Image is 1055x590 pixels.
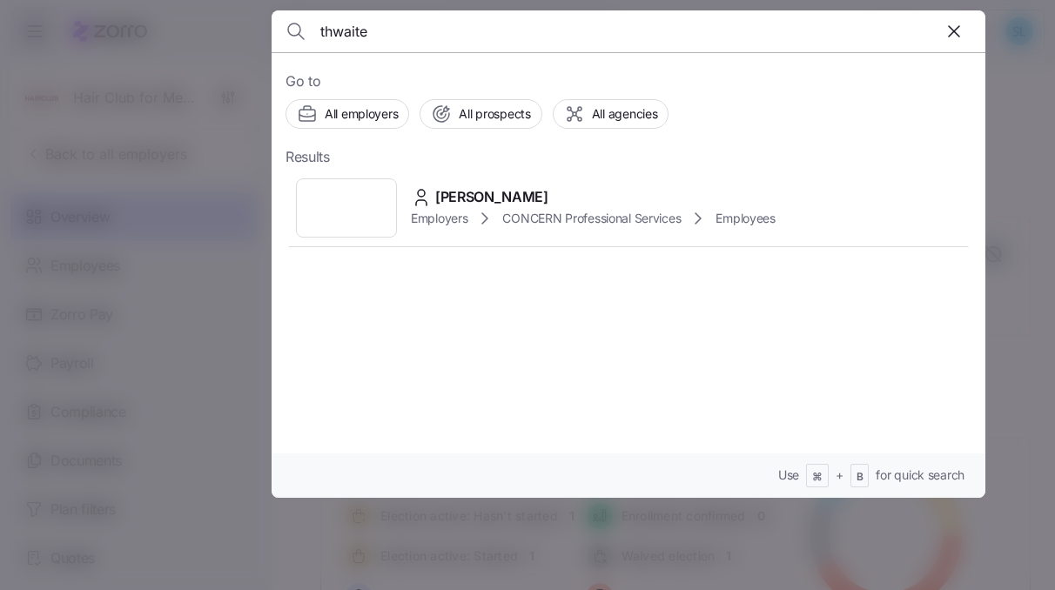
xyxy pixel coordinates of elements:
[286,70,971,92] span: Go to
[502,210,681,227] span: CONCERN Professional Services
[286,146,330,168] span: Results
[592,105,658,123] span: All agencies
[857,470,863,485] span: B
[553,99,669,129] button: All agencies
[459,105,530,123] span: All prospects
[812,470,823,485] span: ⌘
[411,210,467,227] span: Employers
[778,466,799,484] span: Use
[716,210,775,227] span: Employees
[876,466,964,484] span: for quick search
[325,105,398,123] span: All employers
[836,466,843,484] span: +
[286,99,409,129] button: All employers
[435,186,548,208] span: [PERSON_NAME]
[420,99,541,129] button: All prospects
